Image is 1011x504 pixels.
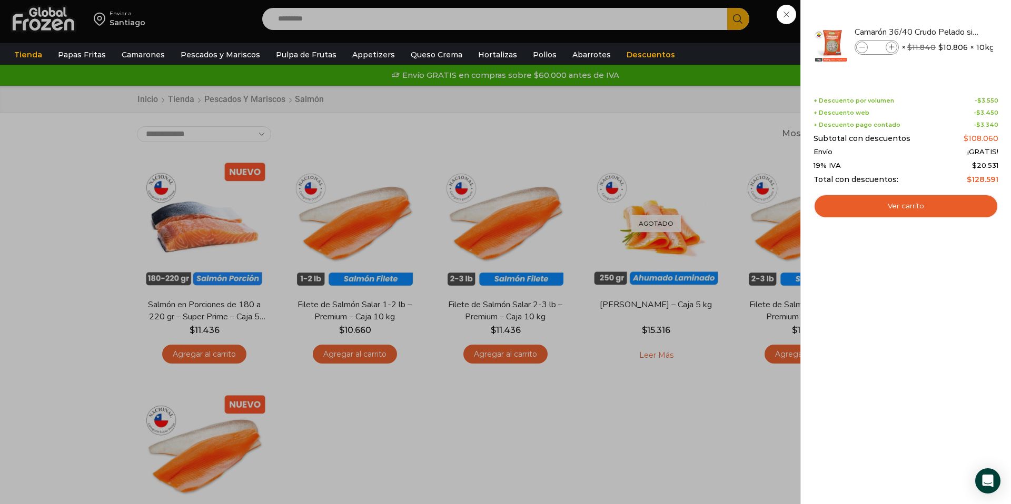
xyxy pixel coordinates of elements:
[977,97,982,104] span: $
[977,97,998,104] bdi: 3.550
[814,122,900,128] span: + Descuento pago contado
[814,175,898,184] span: Total con descuentos:
[9,45,47,65] a: Tienda
[974,122,998,128] span: -
[814,162,841,170] span: 19% IVA
[855,26,980,38] a: Camarón 36/40 Crudo Pelado sin Vena - Super Prime - Caja 10 kg
[567,45,616,65] a: Abarrotes
[976,121,980,128] span: $
[621,45,680,65] a: Descuentos
[814,97,894,104] span: + Descuento por volumen
[976,121,998,128] bdi: 3.340
[975,468,1000,493] div: Open Intercom Messenger
[964,134,998,143] bdi: 108.060
[901,40,995,55] span: × × 10kg
[907,43,936,52] bdi: 11.840
[814,148,832,156] span: Envío
[972,161,998,169] span: 20.531
[175,45,265,65] a: Pescados y Mariscos
[473,45,522,65] a: Hortalizas
[975,97,998,104] span: -
[528,45,562,65] a: Pollos
[347,45,400,65] a: Appetizers
[814,194,998,218] a: Ver carrito
[938,42,968,53] bdi: 10.806
[976,109,998,116] bdi: 3.450
[271,45,342,65] a: Pulpa de Frutas
[907,43,912,52] span: $
[972,161,977,169] span: $
[964,134,968,143] span: $
[53,45,111,65] a: Papas Fritas
[976,109,980,116] span: $
[814,109,869,116] span: + Descuento web
[869,42,885,53] input: Product quantity
[967,175,998,184] bdi: 128.591
[974,109,998,116] span: -
[405,45,468,65] a: Queso Crema
[938,42,943,53] span: $
[814,134,910,143] span: Subtotal con descuentos
[116,45,170,65] a: Camarones
[967,148,998,156] span: ¡GRATIS!
[967,175,972,184] span: $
